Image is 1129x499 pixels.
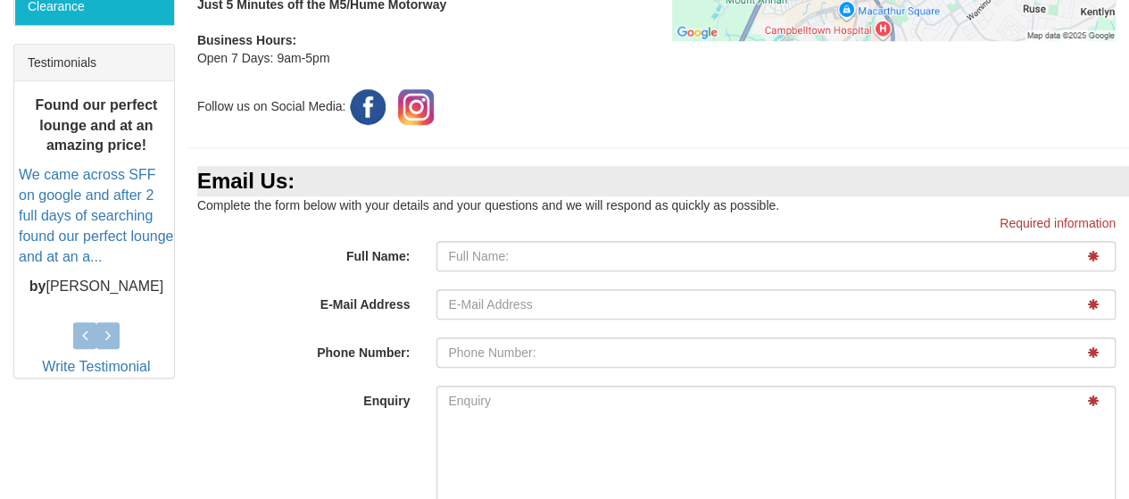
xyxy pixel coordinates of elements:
[188,386,424,410] label: Enquiry
[436,241,1116,271] input: Full Name:
[394,85,438,129] img: Instagram
[436,289,1116,320] input: E-Mail Address
[188,241,424,265] label: Full Name:
[188,289,424,313] label: E-Mail Address
[197,33,296,47] b: Business Hours:
[202,214,1116,232] p: Required information
[19,277,174,297] p: [PERSON_NAME]
[19,168,173,264] a: We came across SFF on google and after 2 full days of searching found our perfect lounge and at a...
[436,337,1116,368] input: Phone Number:
[35,97,157,154] b: Found our perfect lounge and at an amazing price!
[197,166,1129,196] div: Email Us:
[188,166,1129,214] div: Complete the form below with your details and your questions and we will respond as quickly as po...
[42,359,150,374] a: Write Testimonial
[345,85,390,129] img: Facebook
[188,337,424,362] label: Phone Number:
[14,45,174,81] div: Testimonials
[29,279,46,294] b: by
